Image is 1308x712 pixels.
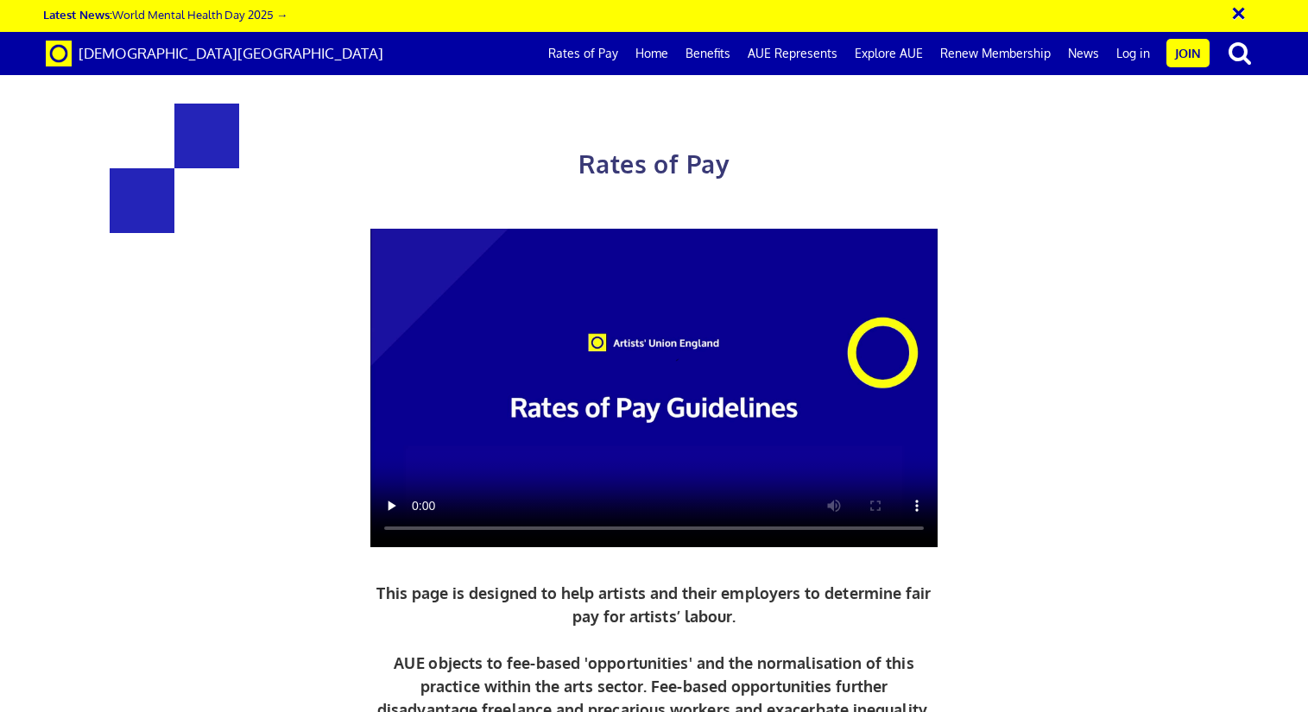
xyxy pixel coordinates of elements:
[846,32,932,75] a: Explore AUE
[1213,35,1267,71] button: search
[1108,32,1159,75] a: Log in
[578,148,730,180] span: Rates of Pay
[43,7,288,22] a: Latest News:World Mental Health Day 2025 →
[677,32,739,75] a: Benefits
[79,44,383,62] span: [DEMOGRAPHIC_DATA][GEOGRAPHIC_DATA]
[1059,32,1108,75] a: News
[43,7,112,22] strong: Latest News:
[739,32,846,75] a: AUE Represents
[33,32,396,75] a: Brand [DEMOGRAPHIC_DATA][GEOGRAPHIC_DATA]
[540,32,627,75] a: Rates of Pay
[932,32,1059,75] a: Renew Membership
[627,32,677,75] a: Home
[1166,39,1210,67] a: Join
